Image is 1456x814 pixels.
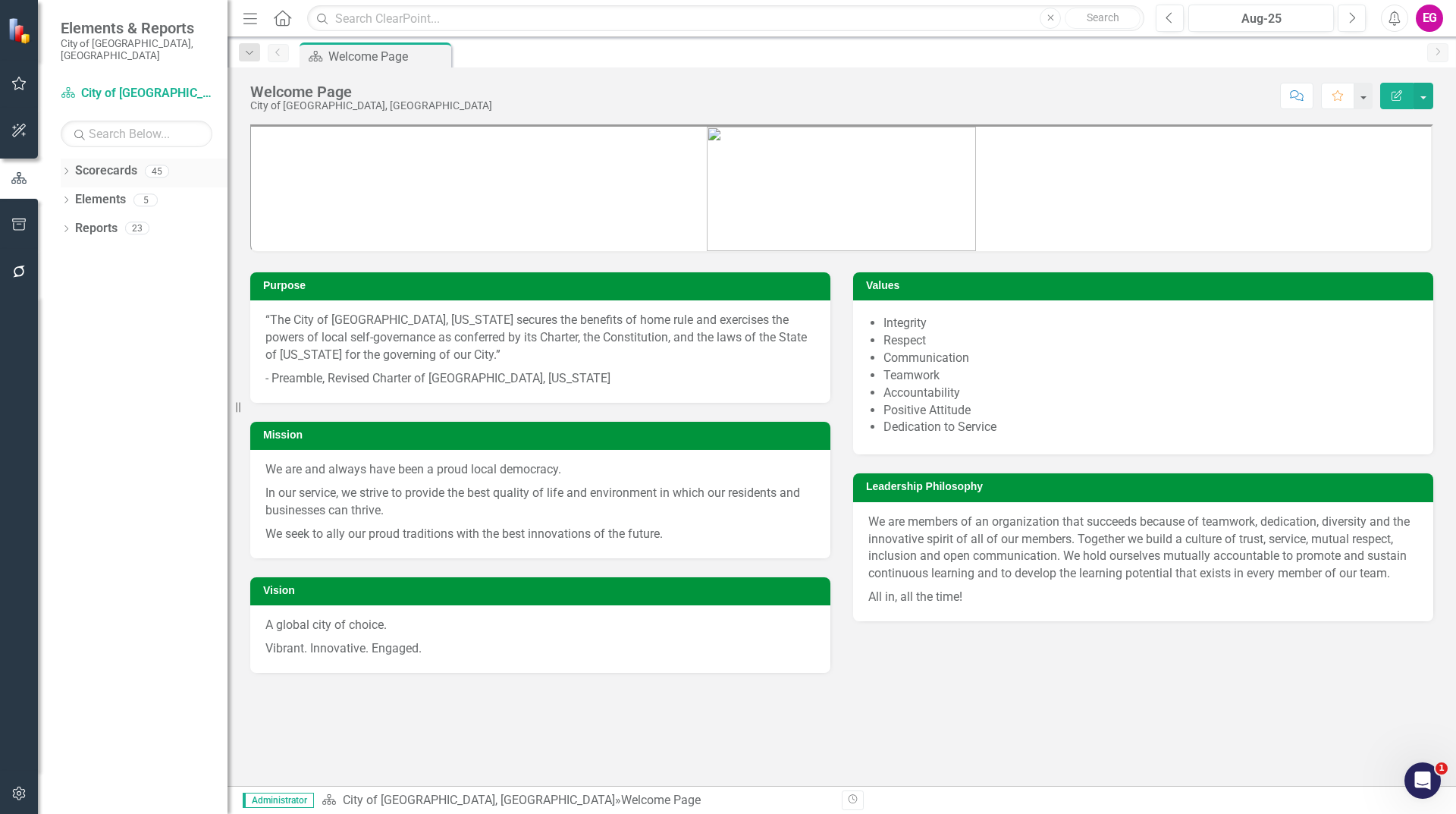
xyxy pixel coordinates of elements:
[1436,762,1448,775] span: 1
[1404,762,1441,799] iframe: Intercom live chat
[61,85,212,102] a: City of [GEOGRAPHIC_DATA], [GEOGRAPHIC_DATA]
[621,793,701,807] div: Welcome Page
[866,280,1426,291] h3: Values
[75,220,118,237] a: Reports
[1188,5,1334,32] button: Aug-25
[265,637,815,658] p: Vibrant. Innovative. Engaged.
[883,402,1418,420] li: Positive Attitude
[265,312,815,367] p: “The City of [GEOGRAPHIC_DATA], [US_STATE] secures the benefits of home rule and exercises the po...
[1194,10,1329,28] div: Aug-25
[1416,5,1443,32] button: EG
[265,461,815,482] p: We are and always have been a proud local democracy.
[883,332,1418,350] li: Respect
[707,127,976,251] img: city-of-dublin-logo.png
[868,514,1418,586] p: We are members of an organization that succeeds because of teamwork, dedication, diversity and th...
[868,586,1418,606] p: All in, all the time!
[243,793,314,808] span: Administrator
[883,315,1418,332] li: Integrity
[265,367,815,388] p: - Preamble, Revised Charter of [GEOGRAPHIC_DATA], [US_STATE]
[8,17,34,44] img: ClearPoint Strategy
[75,162,137,180] a: Scorecards
[343,793,615,807] a: City of [GEOGRAPHIC_DATA], [GEOGRAPHIC_DATA]
[145,165,169,178] div: 45
[263,280,823,291] h3: Purpose
[883,385,1418,402] li: Accountability
[250,100,492,112] div: City of [GEOGRAPHIC_DATA], [GEOGRAPHIC_DATA]
[61,37,212,62] small: City of [GEOGRAPHIC_DATA], [GEOGRAPHIC_DATA]
[1087,11,1119,24] span: Search
[133,193,158,206] div: 5
[866,481,1426,492] h3: Leadership Philosophy
[125,222,149,235] div: 23
[883,367,1418,385] li: Teamwork
[307,5,1144,32] input: Search ClearPoint...
[263,585,823,596] h3: Vision
[75,191,126,209] a: Elements
[61,121,212,147] input: Search Below...
[265,482,815,523] p: In our service, we strive to provide the best quality of life and environment in which our reside...
[61,19,212,37] span: Elements & Reports
[883,419,1418,436] li: Dedication to Service
[263,429,823,441] h3: Mission
[1065,8,1141,29] button: Search
[250,83,492,100] div: Welcome Page
[322,792,830,809] div: »
[265,523,815,543] p: We seek to ally our proud traditions with the best innovations of the future.
[265,617,815,637] p: A global city of choice.
[328,47,447,66] div: Welcome Page
[883,350,1418,367] li: Communication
